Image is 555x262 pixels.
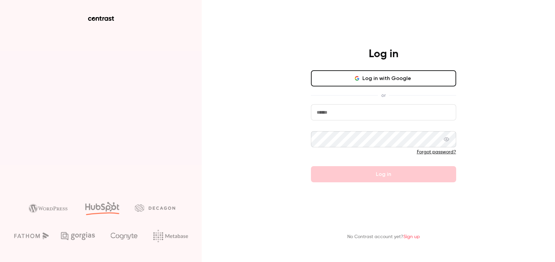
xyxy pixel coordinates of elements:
a: Forgot password? [417,150,456,154]
a: Sign up [403,234,420,239]
img: decagon [135,204,175,212]
button: Log in with Google [311,70,456,86]
span: or [378,92,389,99]
p: No Contrast account yet? [347,233,420,240]
h4: Log in [369,47,398,61]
